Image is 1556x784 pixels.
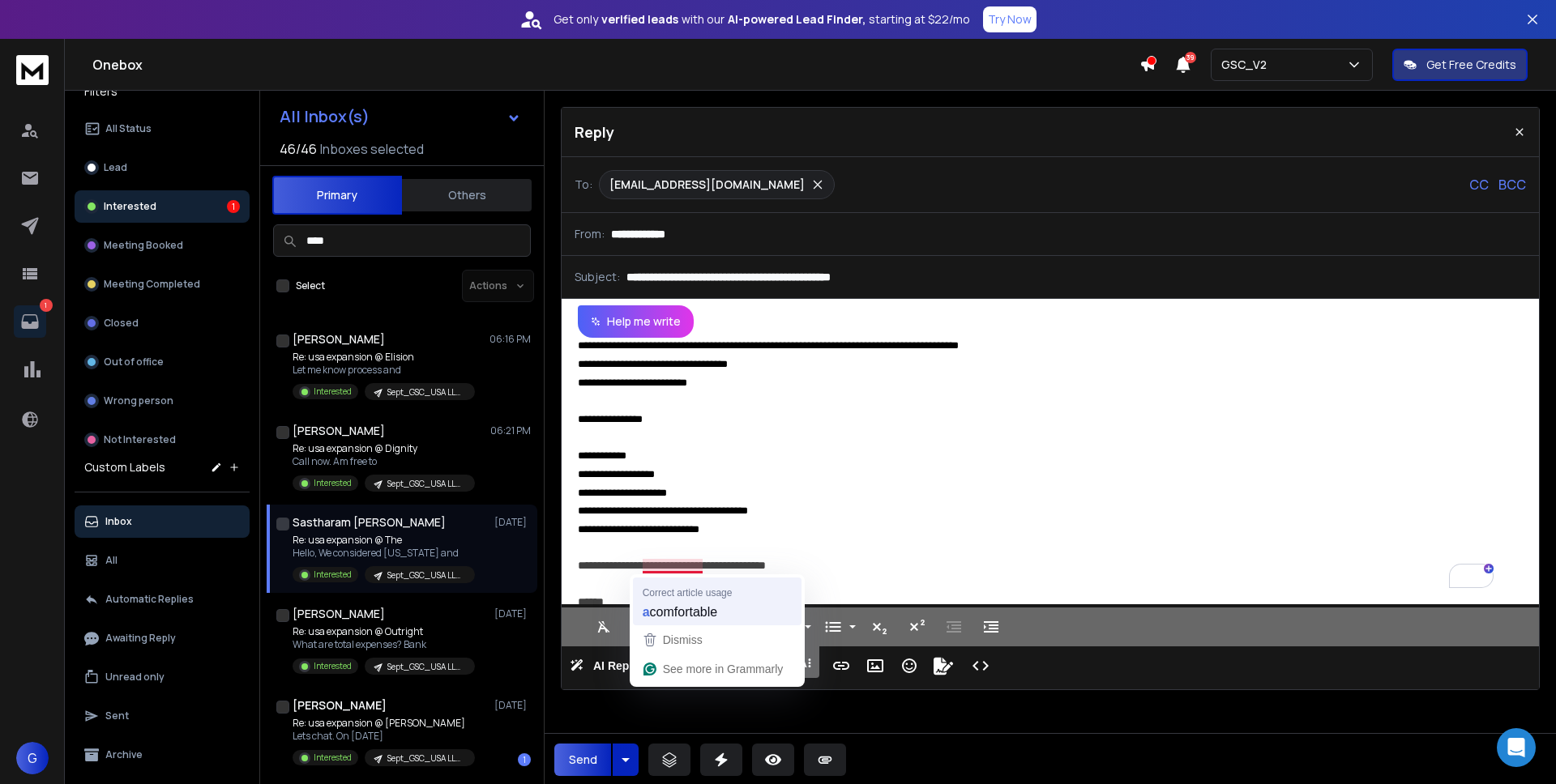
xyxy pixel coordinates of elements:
button: Send [554,744,611,776]
button: Not Interested [75,424,250,456]
button: Out of office [75,346,250,378]
p: GSC_V2 [1221,57,1273,73]
button: Get Free Credits [1392,49,1528,81]
button: Awaiting Reply [75,622,250,654]
p: Wrong person [104,394,173,407]
h1: All Inbox(s) [280,109,370,125]
button: Automatic Replies [75,583,250,616]
button: Insert Image (⌘P) [860,650,891,682]
p: [DATE] [494,607,531,620]
button: Clear Formatting [588,611,619,643]
button: Help me write [578,305,694,338]
button: Sent [75,700,250,732]
button: Wrong person [75,385,250,417]
button: Interested1 [75,190,250,223]
p: Automatic Replies [105,593,194,606]
div: 1 [227,200,240,213]
p: BCC [1498,175,1526,194]
p: Re: usa expansion @ [PERSON_NAME] [293,717,475,730]
p: Reply [575,121,614,143]
p: Get Free Credits [1426,57,1516,73]
p: Meeting Completed [104,278,200,291]
p: [EMAIL_ADDRESS][DOMAIN_NAME] [609,177,805,193]
h1: Onebox [92,55,1139,75]
p: Interested [314,660,352,672]
p: Get only with our starting at $22/mo [554,11,970,28]
button: All Inbox(s) [267,100,534,133]
img: logo [16,55,49,85]
p: Sept_GSC_USA LLC _ [GEOGRAPHIC_DATA] [387,661,465,673]
p: Interested [314,477,352,489]
span: 39 [1185,52,1196,63]
p: From: [575,226,605,242]
button: All [75,544,250,577]
button: G [16,742,49,774]
p: 1 [40,299,53,312]
p: Out of office [104,356,164,369]
button: Try Now [983,6,1037,32]
button: Decrease Indent (⌘[) [938,611,969,643]
button: Subscript [864,611,895,643]
div: 1 [518,753,531,766]
p: 06:21 PM [490,424,531,437]
p: All Status [105,122,152,135]
p: Sent [105,709,129,722]
h1: [PERSON_NAME] [293,697,387,714]
button: Unread only [75,661,250,693]
p: Sept_GSC_USA LLC _ [GEOGRAPHIC_DATA] [387,478,465,490]
p: Interested [314,569,352,581]
p: Awaiting Reply [105,632,176,645]
strong: verified leads [601,11,678,28]
p: Sept_GSC_USA LLC _ [GEOGRAPHIC_DATA] [387,752,465,765]
button: Unordered List [818,611,849,643]
p: Closed [104,317,139,330]
button: Meeting Completed [75,268,250,300]
span: 46 / 46 [280,139,317,159]
p: Try Now [988,11,1032,28]
p: CC [1469,175,1489,194]
p: Lets chat. On [DATE] [293,730,475,743]
label: Select [296,279,325,292]
h1: Sastharam [PERSON_NAME] [293,514,446,530]
p: Sept_GSC_USA LLC _ [GEOGRAPHIC_DATA] [387,386,465,398]
button: AI Rephrase [566,650,680,682]
button: All Status [75,113,250,145]
p: Inbox [105,515,132,528]
button: Superscript [901,611,932,643]
h3: Inboxes selected [320,139,424,159]
p: Unread only [105,671,165,684]
button: Closed [75,307,250,339]
p: To: [575,177,592,193]
p: Hello, We considered [US_STATE] and [293,547,475,560]
button: Archive [75,739,250,771]
h1: [PERSON_NAME] [293,423,385,439]
p: Interested [104,200,156,213]
p: Call now. Am free to [293,455,475,468]
button: Ordered List [802,611,814,643]
button: Meeting Booked [75,229,250,262]
span: AI Rephrase [590,659,663,673]
button: Others [402,177,532,213]
h1: [PERSON_NAME] [293,331,385,347]
p: Interested [314,386,352,398]
p: Lead [104,161,127,174]
p: Not Interested [104,433,176,446]
p: Re: usa expansion @ Elision [293,351,475,364]
p: Interested [314,752,352,764]
button: Increase Indent (⌘]) [976,611,1007,643]
p: All [105,554,118,567]
button: Emoticons [894,650,925,682]
p: Re: usa expansion @ The [293,534,475,547]
h1: [PERSON_NAME] [293,606,385,622]
p: [DATE] [494,516,531,529]
button: Unordered List [846,611,859,643]
p: [DATE] [494,699,531,712]
p: What are total expenses? Bank [293,638,475,651]
p: Subject: [575,269,620,285]
p: Archive [105,748,143,761]
button: Inbox [75,505,250,538]
h3: Filters [75,80,250,103]
strong: AI-powered Lead Finder, [728,11,866,28]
